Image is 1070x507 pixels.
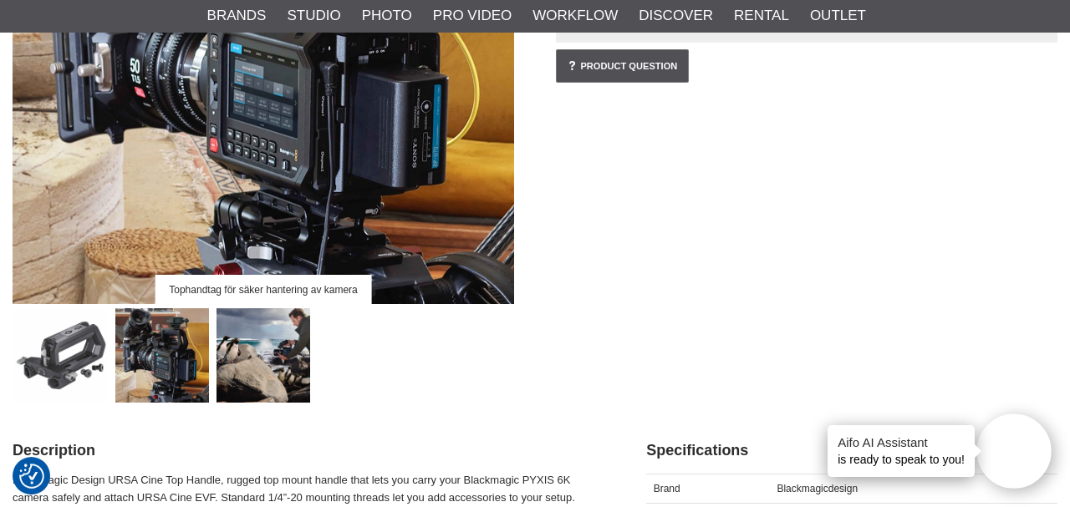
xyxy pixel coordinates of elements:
a: Outlet [810,5,866,27]
a: Workflow [532,5,618,27]
img: Revisit consent button [19,464,44,489]
a: Brands [207,5,267,27]
h2: Specifications [646,440,1057,461]
a: Photo [362,5,412,27]
span: Brand [654,483,680,494]
div: is ready to speak to you! [828,425,975,477]
a: Rental [734,5,789,27]
img: Blackmagic URSA Cine Top Handle [14,308,109,403]
a: Pro Video [433,5,512,27]
p: Blackmagic Design URSA Cine Top Handle, rugged top mount handle that lets you carry your Blackmag... [13,472,604,507]
div: Tophandtag för säker hantering av kamera [155,275,372,304]
a: Product question [556,49,689,83]
button: Consent Preferences [19,461,44,491]
a: Studio [287,5,340,27]
img: Tophandtag för säker hantering av kamera [115,308,210,403]
img: Handtag, perfekt vid fotografering med lågt läge för kamera [217,308,311,403]
h2: Description [13,440,604,461]
a: Discover [639,5,713,27]
h4: Aifo AI Assistant [838,433,965,451]
span: Blackmagicdesign [777,483,858,494]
